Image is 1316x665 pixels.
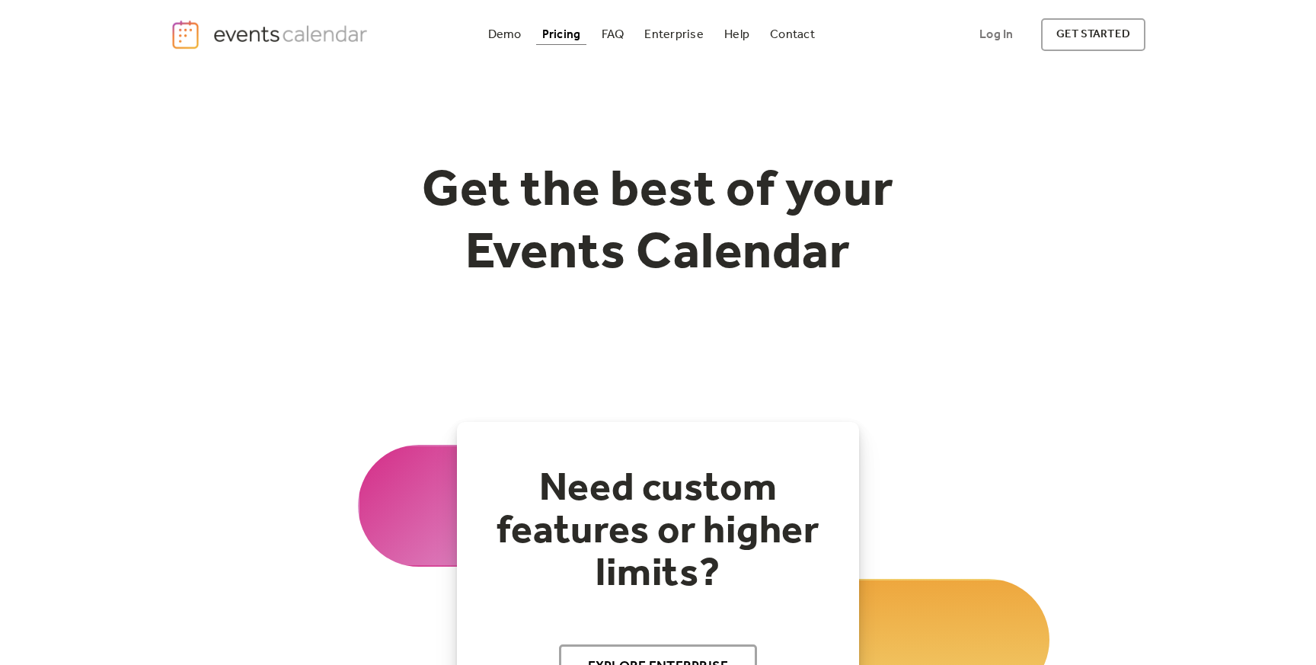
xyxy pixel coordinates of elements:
[724,30,749,39] div: Help
[536,24,587,45] a: Pricing
[602,30,624,39] div: FAQ
[770,30,815,39] div: Contact
[487,468,829,596] h2: Need custom features or higher limits?
[366,161,950,285] h1: Get the best of your Events Calendar
[488,30,522,39] div: Demo
[482,24,528,45] a: Demo
[596,24,631,45] a: FAQ
[638,24,709,45] a: Enterprise
[644,30,703,39] div: Enterprise
[1041,18,1145,51] a: get started
[542,30,581,39] div: Pricing
[718,24,755,45] a: Help
[764,24,821,45] a: Contact
[964,18,1028,51] a: Log In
